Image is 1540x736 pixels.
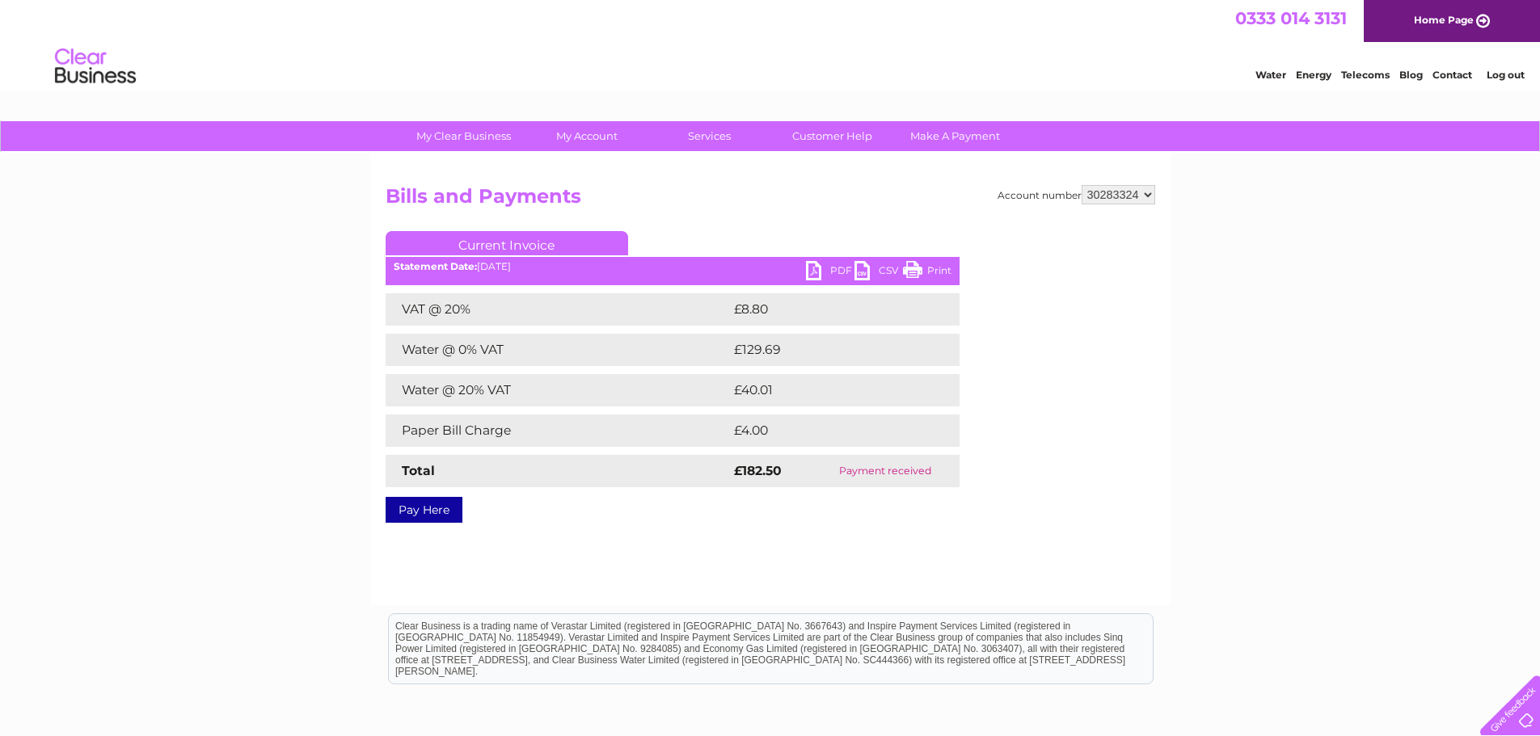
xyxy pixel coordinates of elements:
a: Blog [1399,69,1423,81]
a: My Account [520,121,653,151]
a: Pay Here [386,497,462,523]
a: Log out [1487,69,1525,81]
td: £4.00 [730,414,922,447]
b: Statement Date: [394,260,477,272]
td: Water @ 0% VAT [386,334,730,366]
a: Customer Help [766,121,899,151]
a: Services [643,121,776,151]
td: Paper Bill Charge [386,414,730,447]
a: Make A Payment [888,121,1022,151]
td: £8.80 [730,293,922,326]
td: VAT @ 20% [386,293,730,326]
a: Contact [1432,69,1472,81]
img: logo.png [54,42,137,91]
a: Current Invoice [386,231,628,255]
a: PDF [806,261,854,284]
a: Print [903,261,951,284]
td: Payment received [812,455,959,487]
div: [DATE] [386,261,960,272]
a: CSV [854,261,903,284]
div: Clear Business is a trading name of Verastar Limited (registered in [GEOGRAPHIC_DATA] No. 3667643... [389,9,1153,78]
h2: Bills and Payments [386,185,1155,216]
strong: £182.50 [734,463,782,478]
a: Energy [1296,69,1331,81]
td: £40.01 [730,374,926,406]
a: My Clear Business [397,121,530,151]
td: £129.69 [730,334,930,366]
a: 0333 014 3131 [1235,8,1347,28]
td: Water @ 20% VAT [386,374,730,406]
a: Telecoms [1341,69,1390,81]
strong: Total [402,463,435,478]
div: Account number [998,185,1155,204]
a: Water [1255,69,1286,81]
